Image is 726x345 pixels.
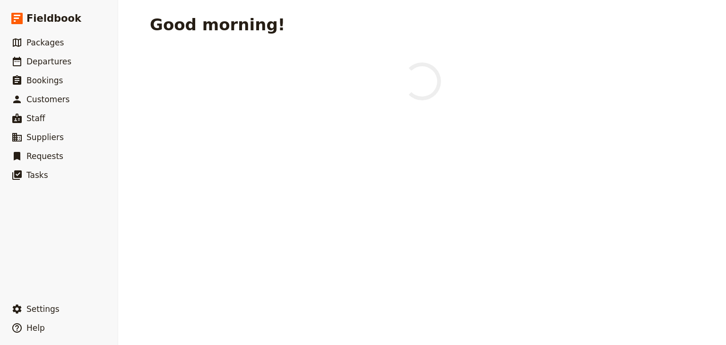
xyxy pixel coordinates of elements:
[26,323,45,333] span: Help
[26,114,45,123] span: Staff
[26,170,48,180] span: Tasks
[26,304,60,314] span: Settings
[26,95,69,104] span: Customers
[150,15,285,34] h1: Good morning!
[26,11,81,26] span: Fieldbook
[26,57,71,66] span: Departures
[26,38,64,47] span: Packages
[26,76,63,85] span: Bookings
[26,133,64,142] span: Suppliers
[26,151,63,161] span: Requests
